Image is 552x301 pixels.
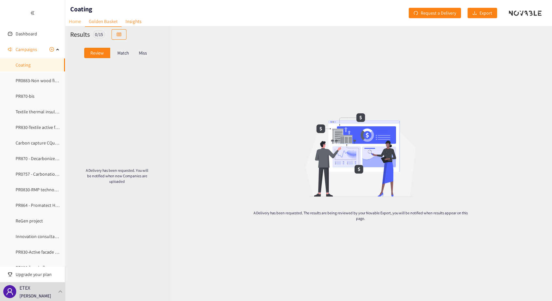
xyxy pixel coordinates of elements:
a: PR870 - Decarbonized System [16,156,72,161]
a: PR830-Active facade systems [16,249,71,255]
p: Miss [139,50,147,56]
h2: Results [70,30,90,39]
iframe: Chat Widget [446,231,552,301]
a: PR0757 - Carbonation of FC waste [16,171,81,177]
p: A Delivery has been requested. You will be notified when new Companies are uploaded [86,168,148,184]
span: Export [480,9,492,17]
a: PR870-bis [16,93,34,99]
span: double-left [30,11,35,15]
a: Home [65,16,85,26]
p: A Delivery has been requested. The results are being reviewed by your Novable Expert, you will be... [250,210,472,221]
p: [PERSON_NAME] [20,292,51,299]
span: sound [8,47,12,52]
span: Request a Delivery [421,9,456,17]
a: PR830-Textile active facade system [16,124,81,130]
a: Insights [122,16,145,26]
a: Textile thermal insulation material [16,109,82,115]
h1: Coating [70,5,92,14]
div: 0 / 15 [93,31,105,38]
a: ReGen project [16,218,43,224]
span: redo [414,11,418,16]
span: table [117,32,121,37]
a: Dashboard [16,31,37,37]
a: PR0883-Non wood fibers [16,78,63,83]
span: plus-circle [49,47,54,52]
a: PR830-facade flame deflector [16,265,72,270]
span: download [472,11,477,16]
button: table [112,29,126,40]
a: PR864 - Promatect H Type X [16,202,69,208]
p: Match [117,50,129,56]
span: Campaigns [16,43,37,56]
button: redoRequest a Delivery [409,8,461,18]
span: trophy [8,272,12,277]
button: downloadExport [467,8,497,18]
span: Upgrade your plan [16,268,60,281]
a: Coating [16,62,31,68]
a: Carbon capture CQuerry [16,140,62,146]
a: PR0830-RMP technology [16,187,62,193]
a: Innovation consultants [16,233,61,239]
a: Golden Basket [85,16,122,27]
p: Review [90,50,104,56]
p: ETEX [20,284,30,292]
span: user [6,288,14,295]
div: Widget de chat [446,231,552,301]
